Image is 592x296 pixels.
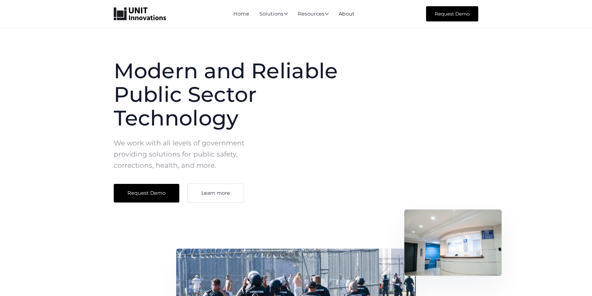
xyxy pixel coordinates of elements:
iframe: Chat Widget [561,266,592,296]
a: Home [233,11,249,17]
a: Request Demo [114,184,179,203]
a: About [339,11,355,17]
span:  [325,11,329,16]
span:  [284,11,288,16]
a: home [114,7,166,20]
a: Request Demo [426,6,478,21]
h1: Modern and Reliable Public Sector Technology [114,59,368,130]
a: Learn more [187,184,244,203]
div: Solutions [259,11,288,17]
div: Solutions [259,11,288,17]
p: We work with all levels of government providing solutions for public safety, corrections, health,... [114,138,257,171]
div: Resources [298,11,329,17]
div: Resources [298,11,329,17]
